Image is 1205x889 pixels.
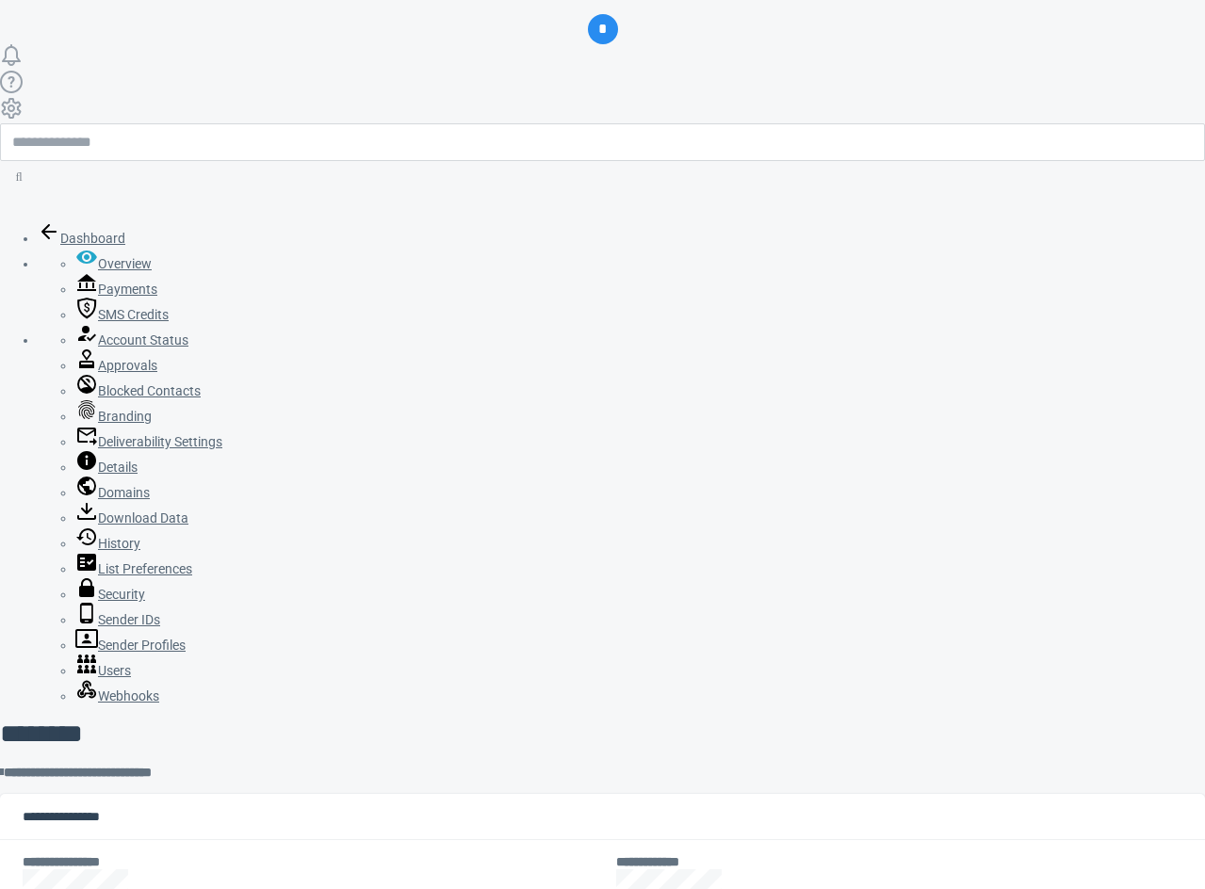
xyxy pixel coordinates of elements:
[75,383,201,398] a: Blocked Contacts
[98,536,140,551] span: History
[98,358,157,373] span: Approvals
[98,663,131,678] span: Users
[75,358,157,373] a: Approvals
[60,231,125,246] span: Dashboard
[98,561,192,576] span: List Preferences
[75,307,169,322] a: SMS Credits
[75,638,186,653] a: Sender Profiles
[98,434,222,449] span: Deliverability Settings
[75,663,131,678] a: Users
[75,434,222,449] a: Deliverability Settings
[98,383,201,398] span: Blocked Contacts
[98,332,188,348] span: Account Status
[98,612,160,627] span: Sender IDs
[98,638,186,653] span: Sender Profiles
[98,688,159,703] span: Webhooks
[75,332,188,348] a: Account Status
[38,231,125,246] a: Dashboard
[75,256,152,271] a: Overview
[75,561,192,576] a: List Preferences
[75,282,157,297] a: Payments
[98,256,152,271] span: Overview
[75,587,145,602] a: Security
[98,409,152,424] span: Branding
[98,587,145,602] span: Security
[75,536,140,551] a: History
[75,688,159,703] a: Webhooks
[75,409,152,424] a: Branding
[98,510,188,525] span: Download Data
[75,510,188,525] a: Download Data
[98,460,138,475] span: Details
[98,307,169,322] span: SMS Credits
[98,485,150,500] span: Domains
[75,485,150,500] a: Domains
[75,460,138,475] a: Details
[98,282,157,297] span: Payments
[75,612,160,627] a: Sender IDs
